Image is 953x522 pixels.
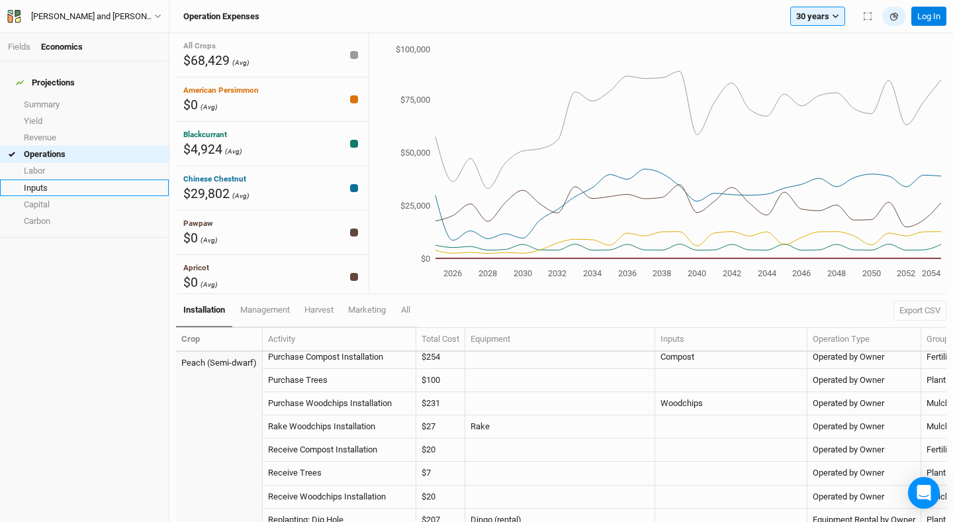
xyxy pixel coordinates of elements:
td: Operated by Owner [807,462,921,485]
th: Operation Type [807,328,921,352]
td: $27 [416,415,465,439]
td: $7 [416,462,465,485]
tspan: 2034 [583,268,602,278]
div: Open Intercom Messenger [908,477,940,509]
span: Blackcurrant [183,130,227,139]
td: Compost [655,346,807,369]
tspan: 2038 [653,268,671,278]
td: Operated by Owner [807,486,921,509]
div: Katie and Nicki [31,10,154,23]
tspan: $50,000 [400,148,430,158]
h3: Operation Expenses [183,11,259,22]
td: Receive Woodchips Installation [263,486,416,509]
td: Rake [465,415,655,439]
tspan: 2036 [618,268,637,278]
span: $4,924 [183,142,222,157]
span: $0 [183,97,198,113]
span: $0 [183,231,198,246]
span: All Crops [183,41,216,50]
tspan: 2052 [897,268,915,278]
tspan: 2032 [548,268,567,278]
tspan: $100,000 [396,44,430,54]
tspan: 2048 [827,268,846,278]
button: 30 years [790,7,845,26]
div: Projections [16,78,75,88]
tspan: $25,000 [400,201,430,211]
span: management [240,305,290,315]
td: Rake Woodchips Installation [263,415,416,439]
tspan: 2030 [514,268,532,278]
th: Inputs [655,328,807,352]
td: Purchase Compost Installation [263,346,416,369]
td: Purchase Trees [263,369,416,392]
td: Operated by Owner [807,369,921,392]
span: installation [183,305,225,315]
td: Purchase Woodchips Installation [263,392,416,415]
tspan: 2050 [862,268,881,278]
span: marketing [348,305,386,315]
tspan: 2042 [723,268,741,278]
span: (Avg) [201,103,218,111]
td: Operated by Owner [807,346,921,369]
tspan: $0 [421,254,430,264]
td: $231 [416,392,465,415]
td: Peach (Semi-dwarf) [176,351,263,374]
td: Operated by Owner [807,439,921,462]
th: Total Cost [416,328,465,352]
span: (Avg) [201,280,218,289]
td: $254 [416,346,465,369]
button: Export CSV [893,301,946,321]
span: harvest [304,305,334,315]
tspan: 2026 [443,268,462,278]
button: [PERSON_NAME] and [PERSON_NAME] [7,9,162,24]
span: $29,802 [183,186,230,201]
span: Chinese Chestnut [183,174,246,183]
td: Receive Trees [263,462,416,485]
tspan: 2028 [478,268,497,278]
td: Woodchips [655,392,807,415]
th: Equipment [465,328,655,352]
td: $20 [416,439,465,462]
td: $20 [416,486,465,509]
td: Operated by Owner [807,415,921,439]
span: American Persimmon [183,85,259,95]
td: Receive Compost Installation [263,439,416,462]
td: $100 [416,369,465,392]
span: Apricot [183,263,209,272]
span: (Avg) [225,147,242,156]
span: $0 [183,275,198,290]
th: Crop [176,328,263,352]
tspan: 2054 [922,268,941,278]
span: $68,429 [183,53,230,68]
span: (Avg) [232,191,250,200]
tspan: $75,000 [400,95,430,105]
span: All [401,305,410,315]
tspan: 2046 [792,268,811,278]
tspan: 2044 [758,268,777,278]
div: [PERSON_NAME] and [PERSON_NAME] [31,10,154,23]
span: (Avg) [232,58,250,67]
div: Economics [41,41,83,53]
td: Operated by Owner [807,392,921,415]
a: Fields [8,42,30,52]
span: (Avg) [201,236,218,244]
th: Activity [263,328,416,352]
button: Log In [911,7,946,26]
tspan: 2040 [688,268,706,278]
span: Pawpaw [183,219,213,228]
